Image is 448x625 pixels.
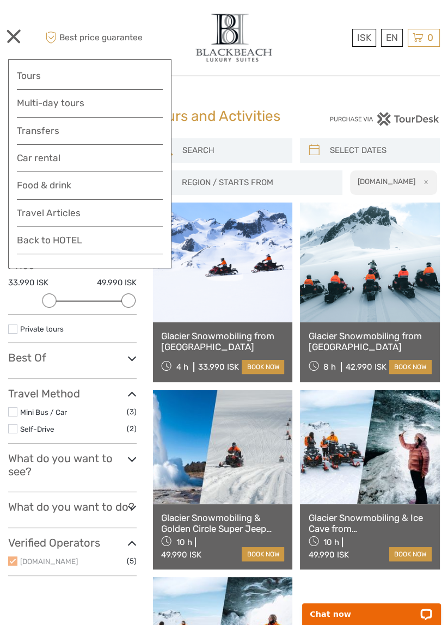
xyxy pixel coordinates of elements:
[308,512,432,535] a: Glacier Snowmobiling & Ice Cave from [GEOGRAPHIC_DATA]
[325,141,434,160] input: SELECT DATES
[8,387,137,400] h3: Travel Method
[17,150,163,166] a: Car rental
[176,362,188,372] span: 4 h
[42,29,143,47] span: Best price guarantee
[20,557,78,566] a: [DOMAIN_NAME]
[191,11,277,65] img: 821-d0172702-669c-46bc-8e7c-1716aae4eeb1_logo_big.jpg
[8,500,137,513] h3: What do you want to do?
[17,95,163,111] a: Multi-day tours
[127,555,137,567] span: (5)
[329,112,440,126] img: PurchaseViaTourDesk.png
[20,408,67,416] a: Mini Bus / Car
[20,324,64,333] a: Private tours
[161,550,201,560] div: 49.990 ISK
[417,176,432,187] button: x
[426,32,435,43] span: 0
[8,277,48,289] label: 33.990 ISK
[242,360,284,374] a: book now
[8,452,137,479] h3: What do you want to see?
[295,591,448,625] iframe: LiveChat chat widget
[178,141,287,160] input: SEARCH
[127,406,137,418] span: (3)
[358,177,415,186] h2: [DOMAIN_NAME]
[198,362,239,372] div: 33.990 ISK
[381,29,403,47] div: EN
[242,547,284,561] a: book now
[176,537,192,547] span: 10 h
[17,68,163,84] a: Tours
[17,232,163,254] a: Back to HOTEL
[161,330,285,353] a: Glacier Snowmobiling from [GEOGRAPHIC_DATA]
[20,425,54,433] a: Self-Drive
[161,512,285,535] a: Glacier Snowmobiling & Golden Circle Super Jeep Adventure
[389,547,432,561] a: book now
[389,360,432,374] a: book now
[308,550,348,560] div: 49.990 ISK
[17,123,163,139] a: Transfers
[127,422,137,435] span: (2)
[8,351,137,364] h3: Best Of
[17,205,163,227] a: Travel Articles
[17,177,163,199] a: Food & drink
[152,108,296,125] h1: Tours and Activities
[357,32,371,43] span: ISK
[323,362,336,372] span: 8 h
[323,537,339,547] span: 10 h
[308,330,432,353] a: Glacier Snowmobiling from [GEOGRAPHIC_DATA]
[177,174,337,192] button: REGION / STARTS FROM
[346,362,386,372] div: 42.990 ISK
[97,277,137,289] label: 49.990 ISK
[8,536,137,549] h3: Verified Operators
